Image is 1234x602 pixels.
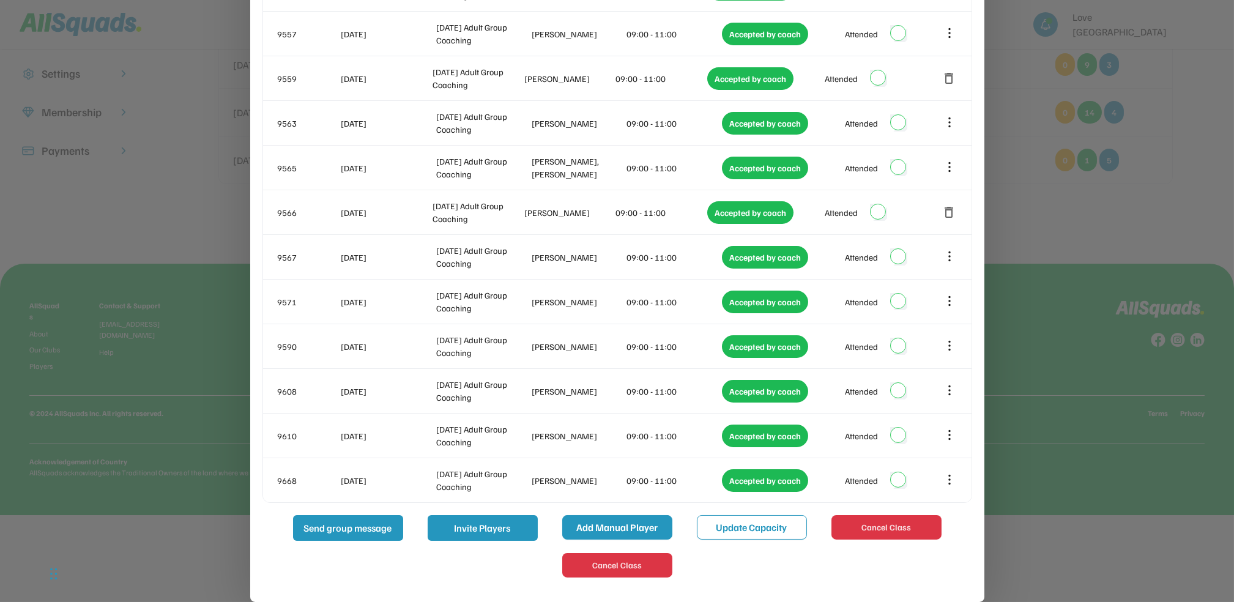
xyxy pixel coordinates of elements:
[845,295,878,308] div: Attended
[524,72,614,85] div: [PERSON_NAME]
[436,244,529,270] div: [DATE] Adult Group Coaching
[532,28,625,40] div: [PERSON_NAME]
[627,162,720,174] div: 09:00 - 11:00
[278,474,339,487] div: 9668
[845,429,878,442] div: Attended
[341,340,434,353] div: [DATE]
[845,28,878,40] div: Attended
[278,72,339,85] div: 9559
[293,515,403,541] button: Send group message
[831,515,942,540] button: Cancel Class
[722,157,808,179] div: Accepted by coach
[532,155,625,180] div: [PERSON_NAME], [PERSON_NAME]
[433,199,522,225] div: [DATE] Adult Group Coaching
[524,206,614,219] div: [PERSON_NAME]
[278,429,339,442] div: 9610
[428,515,538,541] button: Invite Players
[707,67,794,90] div: Accepted by coach
[722,380,808,403] div: Accepted by coach
[707,201,794,224] div: Accepted by coach
[627,474,720,487] div: 09:00 - 11:00
[825,206,858,219] div: Attended
[722,23,808,45] div: Accepted by coach
[627,340,720,353] div: 09:00 - 11:00
[436,333,529,359] div: [DATE] Adult Group Coaching
[436,378,529,404] div: [DATE] Adult Group Coaching
[562,515,672,540] button: Add Manual Player
[627,251,720,264] div: 09:00 - 11:00
[616,72,705,85] div: 09:00 - 11:00
[278,28,339,40] div: 9557
[627,28,720,40] div: 09:00 - 11:00
[627,385,720,398] div: 09:00 - 11:00
[532,117,625,130] div: [PERSON_NAME]
[341,429,434,442] div: [DATE]
[627,429,720,442] div: 09:00 - 11:00
[532,251,625,264] div: [PERSON_NAME]
[278,206,339,219] div: 9566
[532,385,625,398] div: [PERSON_NAME]
[278,251,339,264] div: 9567
[436,110,529,136] div: [DATE] Adult Group Coaching
[722,112,808,135] div: Accepted by coach
[278,117,339,130] div: 9563
[616,206,705,219] div: 09:00 - 11:00
[341,474,434,487] div: [DATE]
[722,246,808,269] div: Accepted by coach
[942,205,957,220] button: delete
[278,162,339,174] div: 9565
[341,251,434,264] div: [DATE]
[627,295,720,308] div: 09:00 - 11:00
[627,117,720,130] div: 09:00 - 11:00
[436,155,529,180] div: [DATE] Adult Group Coaching
[436,289,529,314] div: [DATE] Adult Group Coaching
[278,295,339,308] div: 9571
[436,21,529,46] div: [DATE] Adult Group Coaching
[341,206,431,219] div: [DATE]
[825,72,858,85] div: Attended
[722,469,808,492] div: Accepted by coach
[845,340,878,353] div: Attended
[697,515,807,540] button: Update Capacity
[942,71,957,86] button: delete
[845,117,878,130] div: Attended
[722,425,808,447] div: Accepted by coach
[845,385,878,398] div: Attended
[278,340,339,353] div: 9590
[845,474,878,487] div: Attended
[532,429,625,442] div: [PERSON_NAME]
[341,385,434,398] div: [DATE]
[341,28,434,40] div: [DATE]
[845,251,878,264] div: Attended
[436,423,529,448] div: [DATE] Adult Group Coaching
[341,72,431,85] div: [DATE]
[433,65,522,91] div: [DATE] Adult Group Coaching
[722,291,808,313] div: Accepted by coach
[341,295,434,308] div: [DATE]
[341,162,434,174] div: [DATE]
[845,162,878,174] div: Attended
[436,467,529,493] div: [DATE] Adult Group Coaching
[532,295,625,308] div: [PERSON_NAME]
[341,117,434,130] div: [DATE]
[278,385,339,398] div: 9608
[722,335,808,358] div: Accepted by coach
[532,340,625,353] div: [PERSON_NAME]
[532,474,625,487] div: [PERSON_NAME]
[562,553,672,578] button: Cancel Class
